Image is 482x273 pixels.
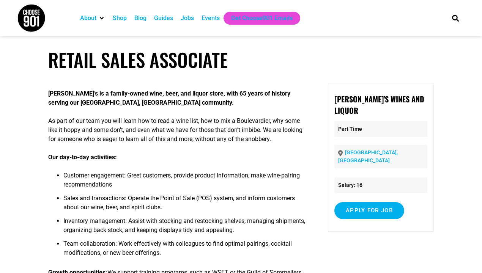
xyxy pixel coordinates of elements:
li: Team collaboration: Work effectively with colleagues to find optimal pairings, cocktail modificat... [63,239,309,262]
a: Guides [154,14,173,23]
a: About [80,14,96,23]
strong: [PERSON_NAME]’s is a family-owned wine, beer, and liquor store, with 65 years of history serving ... [48,90,290,106]
li: Inventory management: Assist with stocking and restocking shelves, managing shipments, organizing... [63,217,309,239]
p: As part of our team you will learn how to read a wine list, how to mix a Boulevardier, why some l... [48,116,309,144]
li: Customer engagement: Greet customers, provide product information, make wine-pairing recommendations [63,171,309,194]
strong: Our day-to-day activities: [48,154,117,161]
li: Salary: 16 [334,177,427,193]
a: Get Choose901 Emails [231,14,293,23]
input: Apply for job [334,202,404,219]
strong: [PERSON_NAME]'s Wines and Liquor [334,93,424,116]
a: [GEOGRAPHIC_DATA], [GEOGRAPHIC_DATA] [338,149,398,163]
li: Sales and transactions: Operate the Point of Sale (POS) system, and inform customers about our wi... [63,194,309,217]
p: Part Time [334,121,427,137]
nav: Main nav [76,12,439,25]
a: Jobs [181,14,194,23]
a: Blog [134,14,146,23]
div: Search [449,12,462,24]
a: Shop [113,14,127,23]
a: Events [202,14,220,23]
div: About [76,12,109,25]
h1: Retail Sales Associate [48,49,434,71]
